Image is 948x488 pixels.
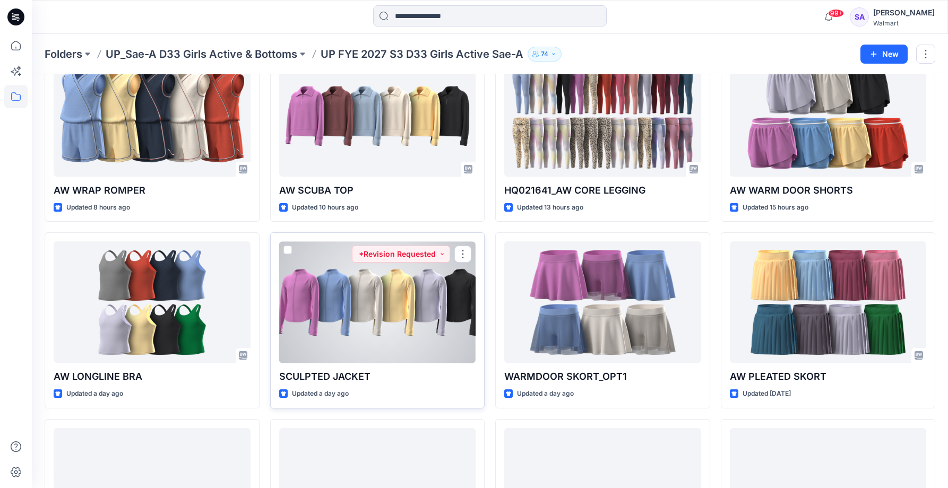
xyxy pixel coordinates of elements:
[504,55,701,177] a: HQ021641_AW CORE LEGGING
[873,6,935,19] div: [PERSON_NAME]
[45,47,82,62] a: Folders
[54,183,251,198] p: AW WRAP ROMPER
[730,55,927,177] a: AW WARM DOOR SHORTS
[279,55,476,177] a: AW SCUBA TOP
[292,388,349,399] p: Updated a day ago
[850,7,869,27] div: SA
[279,369,476,384] p: SCULPTED JACKET
[517,388,574,399] p: Updated a day ago
[66,388,123,399] p: Updated a day ago
[279,241,476,363] a: SCULPTED JACKET
[541,48,548,60] p: 74
[730,183,927,198] p: AW WARM DOOR SHORTS
[528,47,562,62] button: 74
[66,202,130,213] p: Updated 8 hours ago
[504,241,701,363] a: WARMDOOR SKORT_OPT1
[279,183,476,198] p: AW SCUBA TOP
[743,202,808,213] p: Updated 15 hours ago
[54,241,251,363] a: AW LONGLINE BRA
[321,47,523,62] p: UP FYE 2027 S3 D33 Girls Active Sae-A
[730,241,927,363] a: AW PLEATED SKORT
[106,47,297,62] a: UP_Sae-A D33 Girls Active & Bottoms
[292,202,358,213] p: Updated 10 hours ago
[504,183,701,198] p: HQ021641_AW CORE LEGGING
[54,369,251,384] p: AW LONGLINE BRA
[828,9,844,18] span: 99+
[873,19,935,27] div: Walmart
[504,369,701,384] p: WARMDOOR SKORT_OPT1
[730,369,927,384] p: AW PLEATED SKORT
[860,45,908,64] button: New
[517,202,583,213] p: Updated 13 hours ago
[54,55,251,177] a: AW WRAP ROMPER
[743,388,791,399] p: Updated [DATE]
